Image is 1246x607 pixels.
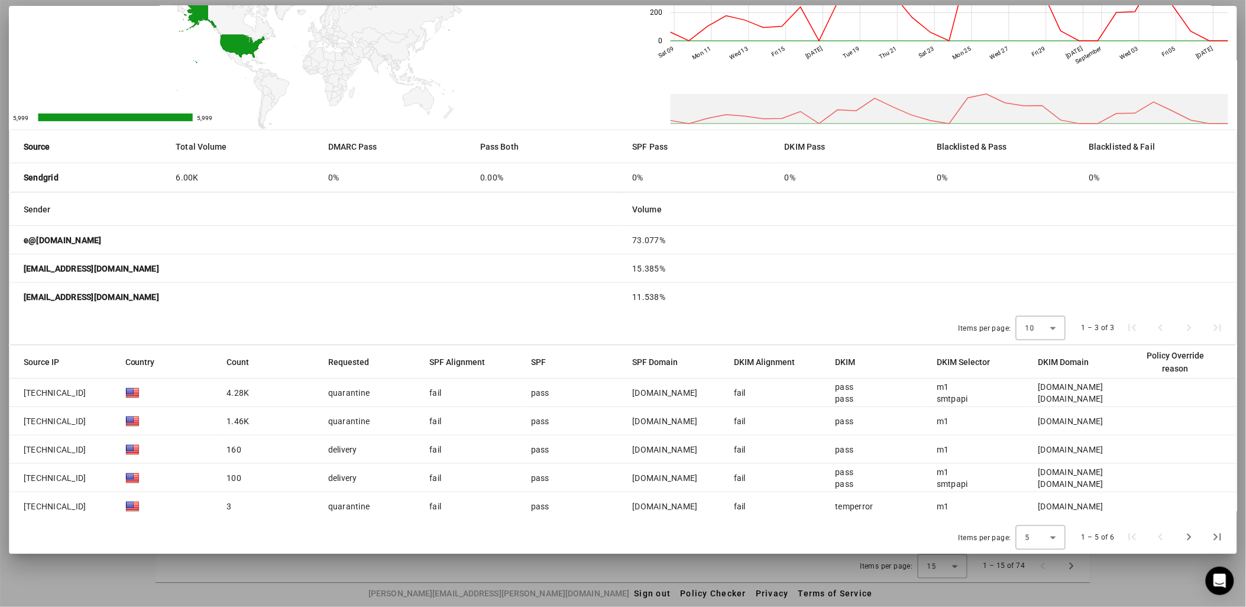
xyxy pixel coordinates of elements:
div: [DOMAIN_NAME] [1038,444,1103,456]
img: blank.gif [125,499,140,514]
div: pass [531,415,549,427]
div: Items per page: [959,532,1011,544]
div: Count [226,356,249,369]
mat-cell: fail [724,435,826,464]
span: 10 [1025,324,1034,332]
mat-cell: 0.00% [471,163,623,192]
mat-header-cell: Sender [9,193,623,226]
div: pass [836,381,854,393]
mat-cell: fail [420,379,522,407]
span: [TECHNICAL_ID] [24,472,86,484]
div: pass [836,478,854,490]
span: [TECHNICAL_ID] [24,501,86,512]
strong: Sendgrid [24,172,59,183]
text: Wed 03 [1119,45,1140,61]
text: Sat 09 [657,45,675,59]
div: SPF Alignment [429,356,496,369]
div: temperror [836,501,873,512]
strong: [EMAIL_ADDRESS][DOMAIN_NAME] [24,263,159,275]
img: blank.gif [125,443,140,457]
div: DKIM Selector [937,356,990,369]
mat-cell: 1.46K [217,407,319,435]
div: m1 [937,415,949,427]
text: 5,999 [197,115,212,121]
div: DKIM Alignment [734,356,805,369]
div: SPF Domain [632,356,678,369]
div: [DOMAIN_NAME] [632,501,697,512]
mat-cell: 0% [319,163,471,192]
div: pass [836,444,854,456]
div: Policy Override reason [1140,349,1212,375]
mat-header-cell: SPF Pass [623,130,775,163]
div: Open Intercom Messenger [1206,567,1234,595]
mat-header-cell: DMARC Pass [319,130,471,163]
div: Items per page: [959,322,1011,334]
div: Source IP [24,356,70,369]
div: pass [531,387,549,399]
text: Thu 21 [878,45,898,60]
span: [TECHNICAL_ID] [24,444,86,456]
text: September [1075,45,1103,65]
mat-cell: fail [724,492,826,521]
div: pass [836,466,854,478]
div: SPF Domain [632,356,688,369]
text: 200 [650,8,662,17]
div: Count [226,356,260,369]
mat-header-cell: DKIM Pass [775,130,927,163]
mat-cell: 73.077% [623,226,1237,254]
div: m1 [937,444,949,456]
text: Fri 05 [1161,45,1177,58]
div: Country [125,356,166,369]
button: Last page [1203,523,1232,551]
div: pass [531,444,549,456]
div: [DOMAIN_NAME] [1038,478,1103,490]
mat-cell: fail [420,492,522,521]
div: [DOMAIN_NAME] [632,472,697,484]
mat-cell: fail [724,464,826,492]
div: DKIM Selector [937,356,1001,369]
mat-cell: fail [420,435,522,464]
div: [DOMAIN_NAME] [1038,393,1103,405]
strong: Source [24,140,50,153]
div: [DOMAIN_NAME] [1038,466,1103,478]
mat-cell: quarantine [319,492,420,521]
div: [DOMAIN_NAME] [632,387,697,399]
text: [DATE] [1195,45,1213,60]
div: m1 [937,501,949,512]
mat-cell: quarantine [319,407,420,435]
text: Mon 25 [951,45,972,61]
div: [DOMAIN_NAME] [1038,415,1103,427]
div: [DOMAIN_NAME] [1038,501,1103,512]
div: Requested [328,356,380,369]
div: Policy Override reason [1140,349,1222,375]
div: DKIM Alignment [734,356,795,369]
div: [DOMAIN_NAME] [632,415,697,427]
mat-cell: 100 [217,464,319,492]
mat-cell: 6.00K [166,163,318,192]
mat-cell: 0% [927,163,1079,192]
mat-cell: 0% [623,163,775,192]
div: [DOMAIN_NAME] [632,444,697,456]
text: 0 [658,37,662,45]
text: [DATE] [804,45,823,60]
div: [DOMAIN_NAME] [1038,381,1103,393]
text: Fri 15 [770,45,786,58]
div: Requested [328,356,369,369]
mat-header-cell: Blacklisted & Pass [927,130,1079,163]
div: pass [531,472,549,484]
div: m1 [937,381,968,393]
div: SPF [531,356,556,369]
text: [DATE] [1064,45,1083,60]
img: blank.gif [125,386,140,400]
div: pass [836,393,854,405]
div: smtpapi [937,393,968,405]
mat-cell: fail [420,407,522,435]
mat-cell: 0% [1080,163,1237,192]
mat-header-cell: Total Volume [166,130,318,163]
text: Mon 11 [691,45,712,61]
div: SPF Alignment [429,356,485,369]
div: m1 [937,466,968,478]
text: Tue 19 [842,45,860,60]
mat-cell: quarantine [319,379,420,407]
img: blank.gif [125,471,140,485]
